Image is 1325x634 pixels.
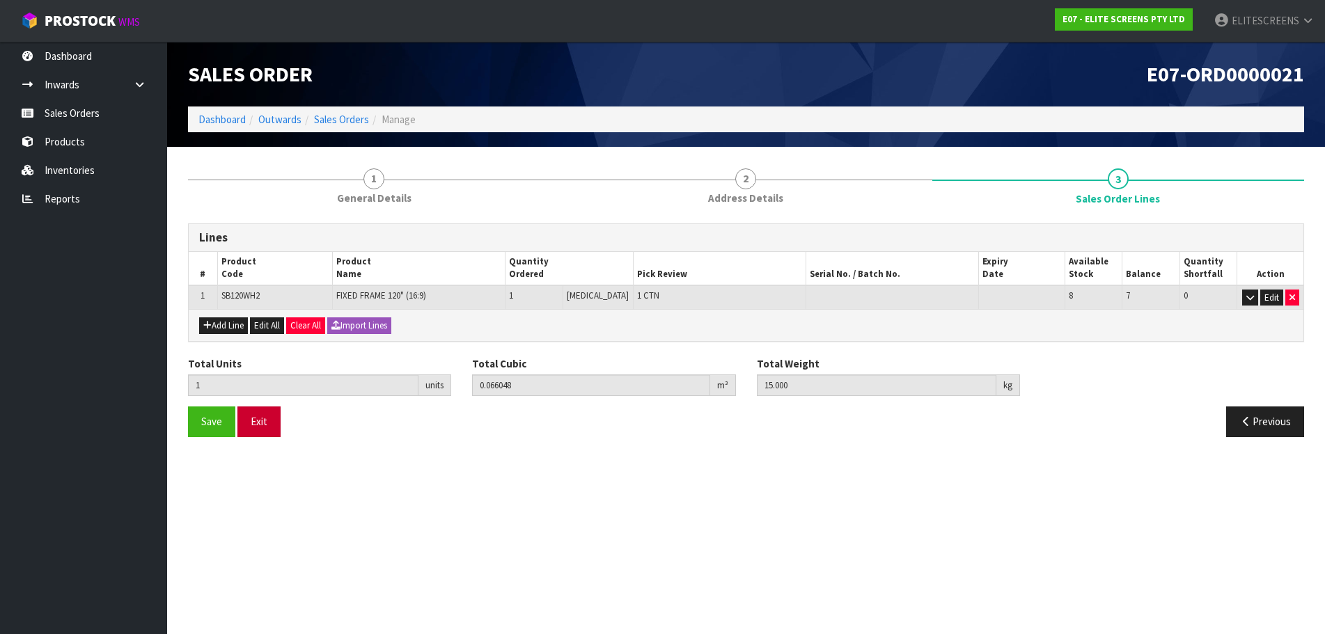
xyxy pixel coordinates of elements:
span: [MEDICAL_DATA] [567,290,629,301]
button: Clear All [286,317,325,334]
label: Total Units [188,356,242,371]
a: Dashboard [198,113,246,126]
span: 2 [735,168,756,189]
span: General Details [337,191,411,205]
a: Sales Orders [314,113,369,126]
button: Save [188,406,235,436]
span: Sales Order Lines [1076,191,1160,206]
th: Product Name [333,252,505,285]
span: 3 [1108,168,1129,189]
button: Exit [237,406,281,436]
span: 8 [1069,290,1073,301]
button: Previous [1226,406,1304,436]
h3: Lines [199,231,1293,244]
span: Save [201,415,222,428]
span: 1 [363,168,384,189]
button: Edit All [250,317,284,334]
span: 1 [509,290,513,301]
span: 7 [1126,290,1130,301]
span: Manage [382,113,416,126]
th: Pick Review [633,252,806,285]
span: E07-ORD0000021 [1147,61,1304,87]
strong: E07 - ELITE SCREENS PTY LTD [1063,13,1185,25]
span: Address Details [708,191,783,205]
th: Action [1237,252,1303,285]
input: Total Units [188,374,418,396]
small: WMS [118,15,140,29]
th: Serial No. / Batch No. [806,252,978,285]
span: FIXED FRAME 120" (16:9) [336,290,426,301]
input: Total Cubic [472,374,709,396]
span: 0 [1184,290,1188,301]
img: cube-alt.png [21,12,38,29]
button: Add Line [199,317,248,334]
th: Product Code [217,252,332,285]
div: units [418,374,451,397]
span: 1 CTN [637,290,659,301]
label: Total Weight [757,356,820,371]
div: m³ [710,374,736,397]
th: # [189,252,217,285]
span: Sales Order [188,61,313,87]
span: ELITESCREENS [1232,14,1299,27]
div: kg [996,374,1020,397]
input: Total Weight [757,374,996,396]
label: Total Cubic [472,356,526,371]
span: ProStock [45,12,116,30]
th: Expiry Date [978,252,1065,285]
th: Quantity Ordered [505,252,633,285]
th: Quantity Shortfall [1179,252,1237,285]
th: Balance [1122,252,1180,285]
span: SB120WH2 [221,290,260,301]
th: Available Stock [1065,252,1122,285]
button: Edit [1260,290,1283,306]
button: Import Lines [327,317,391,334]
span: 1 [201,290,205,301]
a: Outwards [258,113,301,126]
span: Sales Order Lines [188,213,1304,447]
